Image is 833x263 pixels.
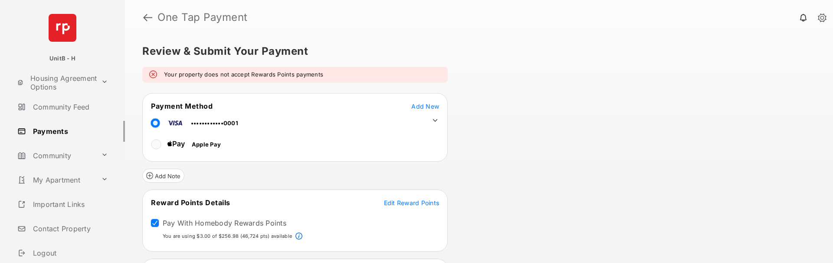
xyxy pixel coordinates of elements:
[14,145,98,166] a: Community
[384,198,439,207] button: Edit Reward Points
[164,70,323,79] em: Your property does not accept Rewards Points payments
[151,198,230,207] span: Reward Points Details
[142,169,184,183] button: Add Note
[14,194,112,215] a: Important Links
[157,12,248,23] strong: One Tap Payment
[192,141,221,148] span: Apple Pay
[14,121,125,142] a: Payments
[49,54,75,63] p: UnitB - H
[151,102,213,110] span: Payment Method
[163,219,286,227] label: Pay With Homebody Rewards Points
[14,97,125,117] a: Community Feed
[49,14,76,42] img: svg+xml;base64,PHN2ZyB4bWxucz0iaHR0cDovL3d3dy53My5vcmcvMjAwMC9zdmciIHdpZHRoPSI2NCIgaGVpZ2h0PSI2NC...
[14,170,98,190] a: My Apartment
[384,199,439,206] span: Edit Reward Points
[163,233,292,240] p: You are using $3.00 of $256.98 (46,724 pts) available
[14,218,125,239] a: Contact Property
[191,120,238,127] span: ••••••••••••0001
[142,46,809,57] h5: Review & Submit Your Payment
[411,102,439,110] button: Add New
[14,72,98,93] a: Housing Agreement Options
